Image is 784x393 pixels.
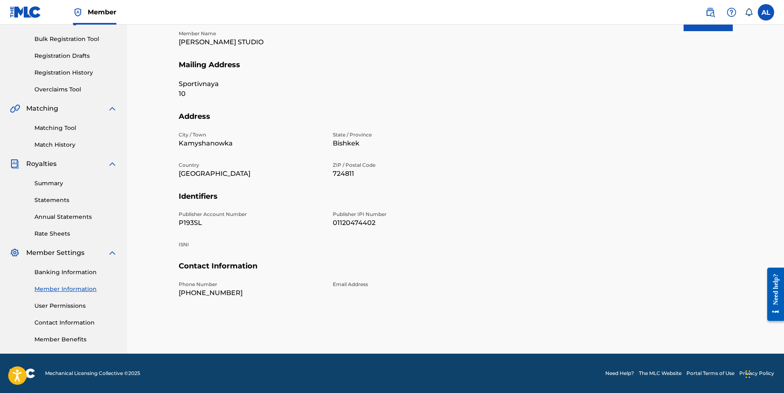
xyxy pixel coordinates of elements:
[333,218,477,228] p: 01120474402
[745,362,750,386] div: Arrastrar
[745,8,753,16] div: Notifications
[179,161,323,169] p: Country
[723,4,740,20] div: Help
[34,85,117,94] a: Overclaims Tool
[107,104,117,114] img: expand
[10,368,35,378] img: logo
[107,159,117,169] img: expand
[34,268,117,277] a: Banking Information
[34,196,117,204] a: Statements
[333,281,477,288] p: Email Address
[34,179,117,188] a: Summary
[73,7,83,17] img: Top Rightsholder
[727,7,736,17] img: help
[179,211,323,218] p: Publisher Account Number
[333,131,477,139] p: State / Province
[34,318,117,327] a: Contact Information
[10,159,20,169] img: Royalties
[179,30,323,37] p: Member Name
[10,248,20,258] img: Member Settings
[179,112,733,131] h5: Address
[179,241,323,248] p: ISNI
[333,169,477,179] p: 724811
[179,37,323,47] p: [PERSON_NAME] STUDIO
[686,370,734,377] a: Portal Terms of Use
[34,52,117,60] a: Registration Drafts
[34,213,117,221] a: Annual Statements
[758,4,774,20] div: User Menu
[179,131,323,139] p: City / Town
[179,218,323,228] p: P193SL
[10,104,20,114] img: Matching
[34,141,117,149] a: Match History
[107,248,117,258] img: expand
[34,124,117,132] a: Matching Tool
[26,104,58,114] span: Matching
[179,60,733,80] h5: Mailing Address
[34,285,117,293] a: Member Information
[639,370,682,377] a: The MLC Website
[26,248,84,258] span: Member Settings
[179,139,323,148] p: Kamyshanowka
[26,159,57,169] span: Royalties
[605,370,634,377] a: Need Help?
[34,302,117,310] a: User Permissions
[702,4,718,20] a: Public Search
[34,35,117,43] a: Bulk Registration Tool
[743,354,784,393] div: Widget de chat
[34,335,117,344] a: Member Benefits
[179,288,323,298] p: [PHONE_NUMBER]
[179,89,323,99] p: 10
[333,161,477,169] p: ZIP / Postal Code
[179,169,323,179] p: [GEOGRAPHIC_DATA]
[705,7,715,17] img: search
[333,139,477,148] p: Bishkek
[34,68,117,77] a: Registration History
[179,79,323,89] p: Sportivnaya
[179,192,733,211] h5: Identifiers
[743,354,784,393] iframe: Chat Widget
[739,370,774,377] a: Privacy Policy
[333,211,477,218] p: Publisher IPI Number
[34,229,117,238] a: Rate Sheets
[45,370,140,377] span: Mechanical Licensing Collective © 2025
[10,6,41,18] img: MLC Logo
[761,261,784,327] iframe: Resource Center
[88,7,116,17] span: Member
[179,281,323,288] p: Phone Number
[179,261,733,281] h5: Contact Information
